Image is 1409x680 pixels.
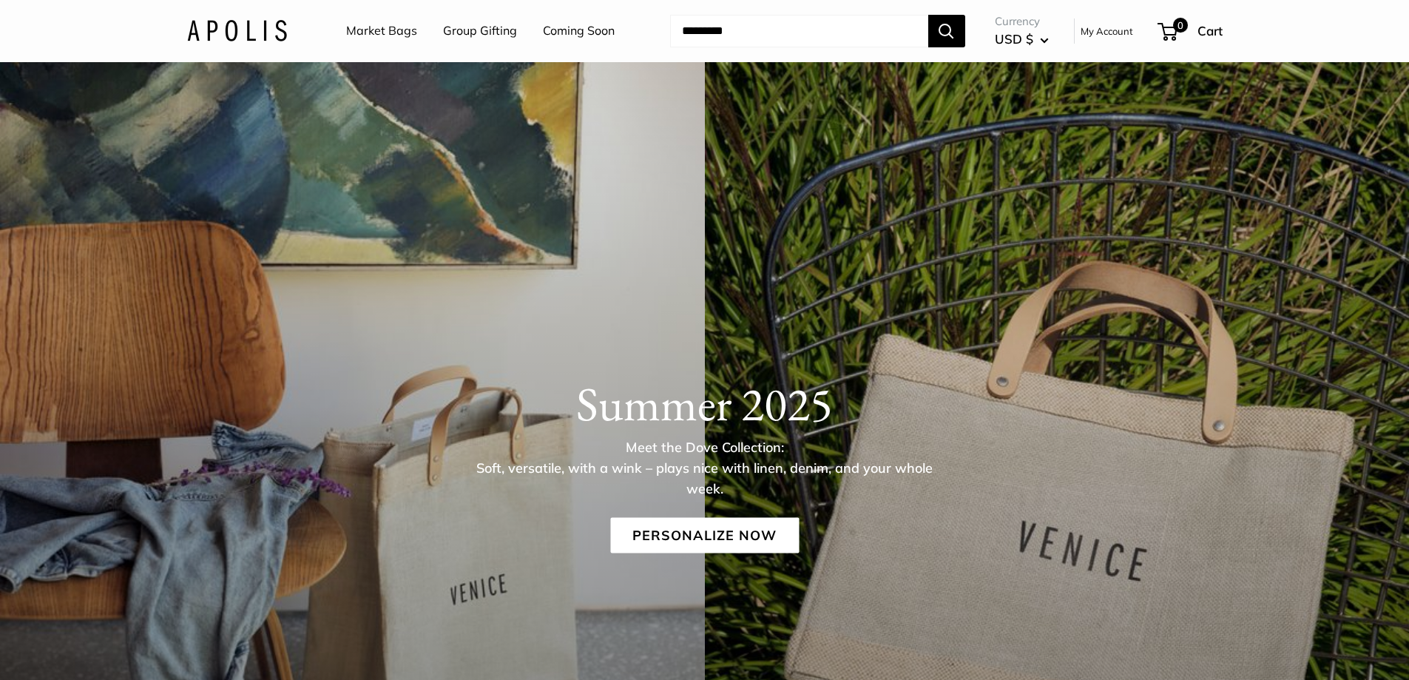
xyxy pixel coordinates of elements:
input: Search... [670,15,928,47]
a: Market Bags [346,20,417,42]
a: Coming Soon [543,20,615,42]
button: Search [928,15,965,47]
p: Meet the Dove Collection: Soft, versatile, with a wink – plays nice with linen, denim, and your w... [464,437,945,499]
span: USD $ [995,31,1033,47]
span: Cart [1197,23,1223,38]
button: USD $ [995,27,1049,51]
a: My Account [1081,22,1133,40]
span: Currency [995,11,1049,32]
a: 0 Cart [1159,19,1223,43]
img: Apolis [187,20,287,41]
a: Personalize Now [610,517,799,553]
h1: Summer 2025 [187,375,1223,431]
span: 0 [1172,18,1187,33]
a: Group Gifting [443,20,517,42]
